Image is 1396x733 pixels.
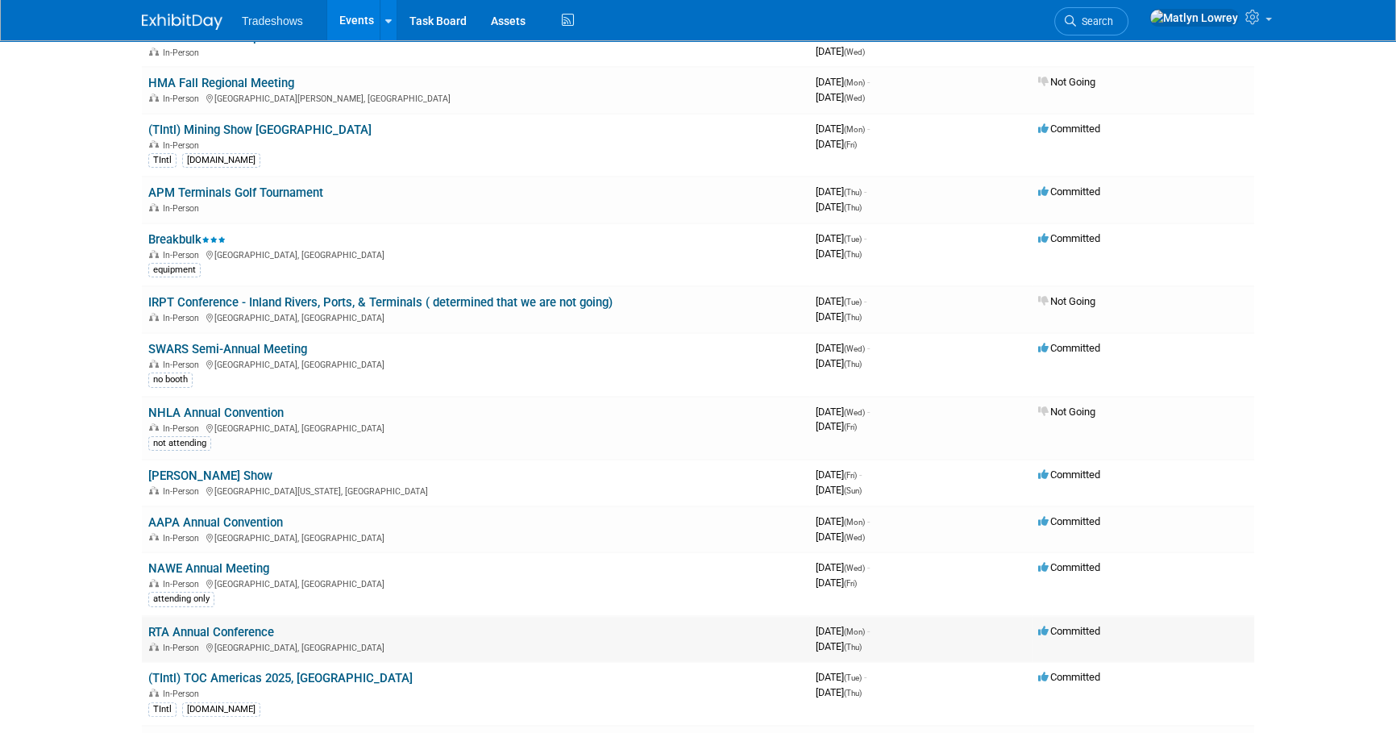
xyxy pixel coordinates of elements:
[844,471,857,480] span: (Fri)
[816,420,857,432] span: [DATE]
[148,484,803,497] div: [GEOGRAPHIC_DATA][US_STATE], [GEOGRAPHIC_DATA]
[816,625,870,637] span: [DATE]
[163,250,204,260] span: In-Person
[148,671,413,685] a: (TIntl) TOC Americas 2025, [GEOGRAPHIC_DATA]
[149,689,159,697] img: In-Person Event
[148,561,269,576] a: NAWE Annual Meeting
[163,689,204,699] span: In-Person
[844,235,862,244] span: (Tue)
[816,561,870,573] span: [DATE]
[149,533,159,541] img: In-Person Event
[867,123,870,135] span: -
[1038,515,1100,527] span: Committed
[1038,30,1100,42] span: Committed
[867,30,870,42] span: -
[149,140,159,148] img: In-Person Event
[149,486,159,494] img: In-Person Event
[844,408,865,417] span: (Wed)
[867,76,870,88] span: -
[816,232,866,244] span: [DATE]
[163,48,204,58] span: In-Person
[182,153,260,168] div: [DOMAIN_NAME]
[148,436,211,451] div: not attending
[148,702,177,717] div: TIntl
[844,579,857,588] span: (Fri)
[844,78,865,87] span: (Mon)
[148,342,307,356] a: SWARS Semi-Annual Meeting
[816,640,862,652] span: [DATE]
[844,140,857,149] span: (Fri)
[867,625,870,637] span: -
[148,232,226,247] a: Breakbulk
[148,421,803,434] div: [GEOGRAPHIC_DATA], [GEOGRAPHIC_DATA]
[844,344,865,353] span: (Wed)
[844,48,865,56] span: (Wed)
[844,298,862,306] span: (Tue)
[816,515,870,527] span: [DATE]
[1038,342,1100,354] span: Committed
[148,406,284,420] a: NHLA Annual Convention
[844,360,862,369] span: (Thu)
[1038,406,1095,418] span: Not Going
[864,185,866,198] span: -
[163,579,204,589] span: In-Person
[816,76,870,88] span: [DATE]
[163,140,204,151] span: In-Person
[148,357,803,370] div: [GEOGRAPHIC_DATA], [GEOGRAPHIC_DATA]
[149,313,159,321] img: In-Person Event
[1038,671,1100,683] span: Committed
[182,702,260,717] div: [DOMAIN_NAME]
[149,423,159,431] img: In-Person Event
[148,123,372,137] a: (TIntl) Mining Show [GEOGRAPHIC_DATA]
[867,561,870,573] span: -
[1038,185,1100,198] span: Committed
[142,14,222,30] img: ExhibitDay
[844,518,865,527] span: (Mon)
[149,360,159,368] img: In-Person Event
[1076,15,1113,27] span: Search
[163,313,204,323] span: In-Person
[816,138,857,150] span: [DATE]
[844,533,865,542] span: (Wed)
[844,203,862,212] span: (Thu)
[148,310,803,323] div: [GEOGRAPHIC_DATA], [GEOGRAPHIC_DATA]
[844,627,865,636] span: (Mon)
[163,486,204,497] span: In-Person
[844,188,862,197] span: (Thu)
[844,564,865,573] span: (Wed)
[1149,9,1239,27] img: Matlyn Lowrey
[149,94,159,102] img: In-Person Event
[867,515,870,527] span: -
[816,91,865,103] span: [DATE]
[148,248,803,260] div: [GEOGRAPHIC_DATA], [GEOGRAPHIC_DATA]
[1038,232,1100,244] span: Committed
[816,342,870,354] span: [DATE]
[163,643,204,653] span: In-Person
[163,423,204,434] span: In-Person
[149,48,159,56] img: In-Person Event
[1038,469,1100,481] span: Committed
[867,342,870,354] span: -
[148,263,201,277] div: equipment
[148,373,193,387] div: no booth
[859,469,862,481] span: -
[816,469,862,481] span: [DATE]
[148,640,803,653] div: [GEOGRAPHIC_DATA], [GEOGRAPHIC_DATA]
[148,91,803,104] div: [GEOGRAPHIC_DATA][PERSON_NAME], [GEOGRAPHIC_DATA]
[148,30,266,44] a: IANA Intermodal Expo
[148,577,803,589] div: [GEOGRAPHIC_DATA], [GEOGRAPHIC_DATA]
[864,232,866,244] span: -
[816,45,865,57] span: [DATE]
[148,592,214,606] div: attending only
[163,94,204,104] span: In-Person
[148,76,294,90] a: HMA Fall Regional Meeting
[867,406,870,418] span: -
[844,673,862,682] span: (Tue)
[1038,625,1100,637] span: Committed
[148,185,323,200] a: APM Terminals Golf Tournament
[844,313,862,322] span: (Thu)
[148,531,803,544] div: [GEOGRAPHIC_DATA], [GEOGRAPHIC_DATA]
[1038,295,1095,307] span: Not Going
[844,689,862,698] span: (Thu)
[816,123,870,135] span: [DATE]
